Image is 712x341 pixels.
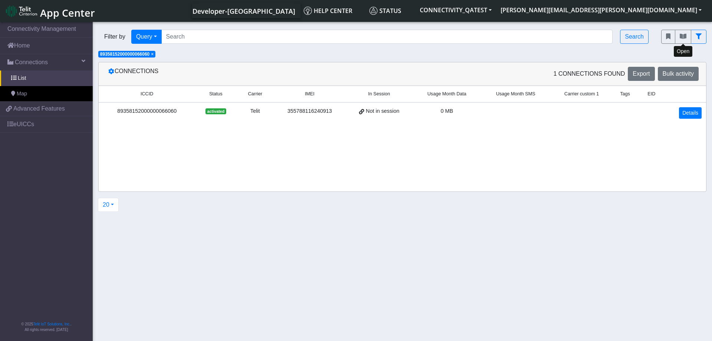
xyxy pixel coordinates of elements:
span: Status [369,7,401,15]
button: 20 [98,198,119,212]
span: Usage Month SMS [496,91,535,98]
span: Export [633,71,650,77]
span: ICCID [141,91,153,98]
button: Export [628,67,655,81]
input: Search... [161,30,613,44]
span: Not in session [366,107,399,115]
img: knowledge.svg [304,7,312,15]
button: CONNECTIVITY_QATEST [415,3,496,17]
a: Details [679,107,702,119]
button: Query [131,30,162,44]
span: Developer-[GEOGRAPHIC_DATA] [192,7,295,16]
span: Advanced Features [13,104,65,113]
span: Map [17,90,27,98]
div: Open [674,46,692,57]
span: Tags [620,91,630,98]
span: List [18,74,26,82]
span: 0 MB [441,108,453,114]
span: Status [209,91,222,98]
span: Bulk activity [663,71,694,77]
button: Bulk activity [658,67,699,81]
a: App Center [6,3,94,19]
span: × [151,52,154,57]
span: Usage Month Data [427,91,466,98]
span: Connections [15,58,48,67]
span: EID [647,91,655,98]
img: logo-telit-cinterion-gw-new.png [6,5,37,17]
div: Connections [100,67,402,81]
div: 355788116240913 [278,107,341,115]
a: Status [366,3,415,18]
div: fitlers menu [661,30,706,44]
span: In Session [368,91,390,98]
div: Telit [241,107,269,115]
span: IMEI [305,91,314,98]
span: Carrier custom 1 [564,91,599,98]
button: [PERSON_NAME][EMAIL_ADDRESS][PERSON_NAME][DOMAIN_NAME] [496,3,706,17]
span: Filter by [98,32,131,41]
span: 1 Connections found [553,69,625,78]
span: Help center [304,7,352,15]
img: status.svg [369,7,378,15]
a: Help center [301,3,366,18]
div: 89358152000000066060 [103,107,191,115]
span: activated [205,108,226,114]
a: Your current platform instance [192,3,295,18]
button: Search [620,30,649,44]
span: App Center [40,6,95,20]
button: Close [151,52,154,56]
span: Carrier [248,91,262,98]
a: Telit IoT Solutions, Inc. [33,322,70,326]
span: 89358152000000066060 [100,52,149,57]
